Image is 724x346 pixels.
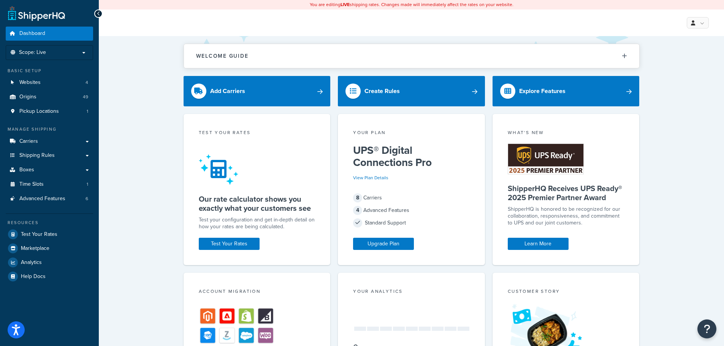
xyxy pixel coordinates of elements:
[697,319,716,338] button: Open Resource Center
[508,206,624,226] p: ShipperHQ is honored to be recognized for our collaboration, responsiveness, and commitment to UP...
[19,49,46,56] span: Scope: Live
[341,1,350,8] b: LIVE
[199,216,315,230] div: Test your configuration and get in-depth detail on how your rates are being calculated.
[6,104,93,118] li: Pickup Locations
[86,196,88,202] span: 6
[508,238,569,250] a: Learn More
[353,288,470,297] div: Your Analytics
[19,152,55,159] span: Shipping Rules
[519,86,566,96] div: Explore Features
[19,138,38,145] span: Carriers
[19,196,65,202] span: Advanced Features
[6,256,93,269] a: Analytics
[87,108,88,115] span: 1
[353,193,362,202] span: 8
[184,76,331,106] a: Add Carriers
[6,27,93,41] a: Dashboard
[6,76,93,90] a: Websites4
[6,76,93,90] li: Websites
[83,94,88,100] span: 49
[6,163,93,177] a: Boxes
[6,220,93,226] div: Resources
[210,86,245,96] div: Add Carriers
[196,53,249,59] h2: Welcome Guide
[21,273,46,280] span: Help Docs
[184,44,639,68] button: Welcome Guide
[86,79,88,86] span: 4
[21,259,42,266] span: Analytics
[6,242,93,255] a: Marketplace
[199,194,315,213] h5: Our rate calculator shows you exactly what your customers see
[6,192,93,206] li: Advanced Features
[508,129,624,138] div: What's New
[493,76,640,106] a: Explore Features
[19,167,34,173] span: Boxes
[6,192,93,206] a: Advanced Features6
[6,126,93,133] div: Manage Shipping
[353,238,414,250] a: Upgrade Plan
[353,205,470,216] div: Advanced Features
[21,231,57,238] span: Test Your Rates
[6,228,93,241] a: Test Your Rates
[353,129,470,138] div: Your Plan
[19,108,59,115] span: Pickup Locations
[353,193,470,203] div: Carriers
[6,177,93,191] a: Time Slots1
[338,76,485,106] a: Create Rules
[87,181,88,188] span: 1
[19,181,44,188] span: Time Slots
[6,90,93,104] a: Origins49
[353,144,470,169] h5: UPS® Digital Connections Pro
[199,288,315,297] div: Account Migration
[6,104,93,118] a: Pickup Locations1
[353,218,470,228] div: Standard Support
[199,238,260,250] a: Test Your Rates
[6,68,93,74] div: Basic Setup
[6,270,93,283] a: Help Docs
[353,174,388,181] a: View Plan Details
[19,79,41,86] span: Websites
[19,94,36,100] span: Origins
[364,86,400,96] div: Create Rules
[19,30,45,37] span: Dashboard
[6,134,93,149] a: Carriers
[508,184,624,202] h5: ShipperHQ Receives UPS Ready® 2025 Premier Partner Award
[6,90,93,104] li: Origins
[6,149,93,163] a: Shipping Rules
[353,206,362,215] span: 4
[199,129,315,138] div: Test your rates
[6,177,93,191] li: Time Slots
[508,288,624,297] div: Customer Story
[21,245,49,252] span: Marketplace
